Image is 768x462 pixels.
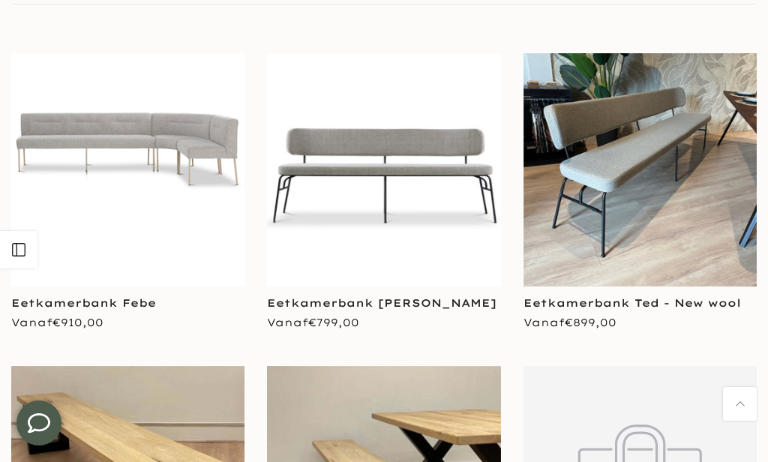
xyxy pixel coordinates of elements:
[565,316,616,329] span: €899,00
[308,316,359,329] span: €799,00
[267,296,496,310] a: Eetkamerbank [PERSON_NAME]
[523,296,741,310] a: Eetkamerbank Ted - New wool
[723,387,757,421] a: Terug naar boven
[52,316,103,329] span: €910,00
[1,385,76,460] iframe: toggle-frame
[267,316,359,329] span: Vanaf
[11,316,103,329] span: Vanaf
[11,296,156,310] a: Eetkamerbank Febe
[523,316,616,329] span: Vanaf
